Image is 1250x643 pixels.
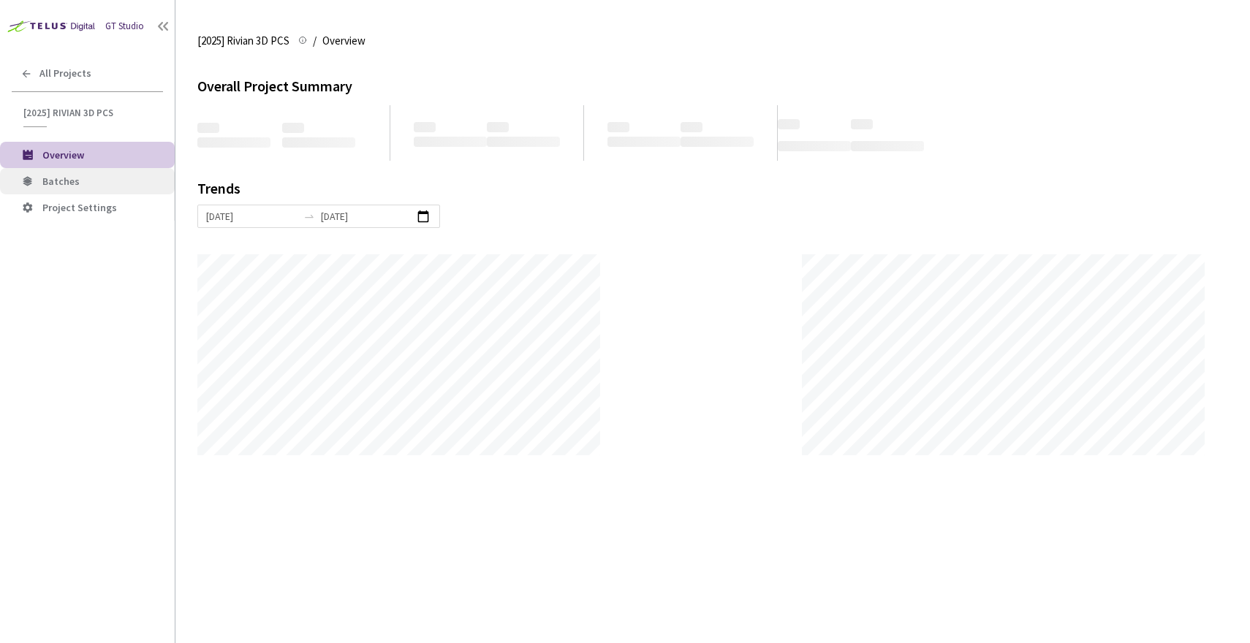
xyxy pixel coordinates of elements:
[197,137,270,148] span: ‌
[105,20,144,34] div: GT Studio
[282,137,355,148] span: ‌
[313,32,317,50] li: /
[39,67,91,80] span: All Projects
[197,181,1208,205] div: Trends
[303,210,315,222] span: swap-right
[303,210,315,222] span: to
[42,148,84,161] span: Overview
[778,141,851,151] span: ‌
[681,137,754,147] span: ‌
[487,122,509,132] span: ‌
[414,137,487,147] span: ‌
[487,137,560,147] span: ‌
[42,175,80,188] span: Batches
[851,119,873,129] span: ‌
[607,122,629,132] span: ‌
[321,208,412,224] input: End date
[414,122,436,132] span: ‌
[206,208,298,224] input: Start date
[197,76,1228,97] div: Overall Project Summary
[197,123,219,133] span: ‌
[681,122,702,132] span: ‌
[42,201,117,214] span: Project Settings
[322,32,365,50] span: Overview
[197,32,289,50] span: [2025] Rivian 3D PCS
[282,123,304,133] span: ‌
[778,119,800,129] span: ‌
[851,141,924,151] span: ‌
[23,107,154,119] span: [2025] Rivian 3D PCS
[607,137,681,147] span: ‌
